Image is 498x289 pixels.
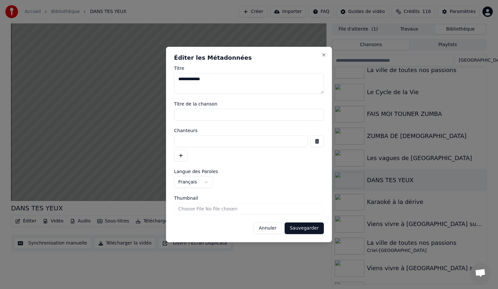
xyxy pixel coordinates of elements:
label: Chanteurs [174,128,324,133]
button: Sauvegarder [285,222,324,234]
label: Titre [174,66,324,70]
button: Annuler [253,222,282,234]
label: Titre de la chanson [174,102,324,106]
h2: Éditer les Métadonnées [174,55,324,61]
span: Langue des Paroles [174,169,218,174]
span: Thumbnail [174,196,198,200]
